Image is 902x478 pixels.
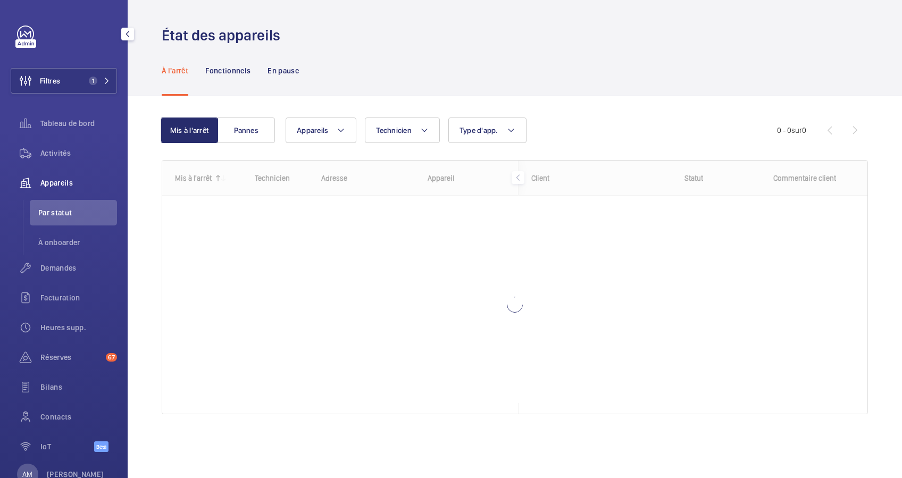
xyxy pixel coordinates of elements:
[11,68,117,94] button: Filtres1
[40,292,117,303] span: Facturation
[40,148,117,158] span: Activités
[40,118,117,129] span: Tableau de bord
[791,126,802,135] span: sur
[40,178,117,188] span: Appareils
[286,118,356,143] button: Appareils
[40,441,94,452] span: IoT
[297,126,328,135] span: Appareils
[365,118,440,143] button: Technicien
[94,441,108,452] span: Beta
[106,353,117,362] span: 67
[777,127,806,134] span: 0 - 0 0
[40,382,117,392] span: Bilans
[40,352,102,363] span: Réserves
[162,65,188,76] p: À l'arrêt
[40,76,60,86] span: Filtres
[218,118,275,143] button: Pannes
[162,26,287,45] h1: État des appareils
[205,65,250,76] p: Fonctionnels
[268,65,299,76] p: En pause
[40,412,117,422] span: Contacts
[460,126,498,135] span: Type d'app.
[448,118,527,143] button: Type d'app.
[89,77,97,85] span: 1
[38,237,117,248] span: À onboarder
[38,207,117,218] span: Par statut
[376,126,412,135] span: Technicien
[161,118,218,143] button: Mis à l'arrêt
[40,263,117,273] span: Demandes
[40,322,117,333] span: Heures supp.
